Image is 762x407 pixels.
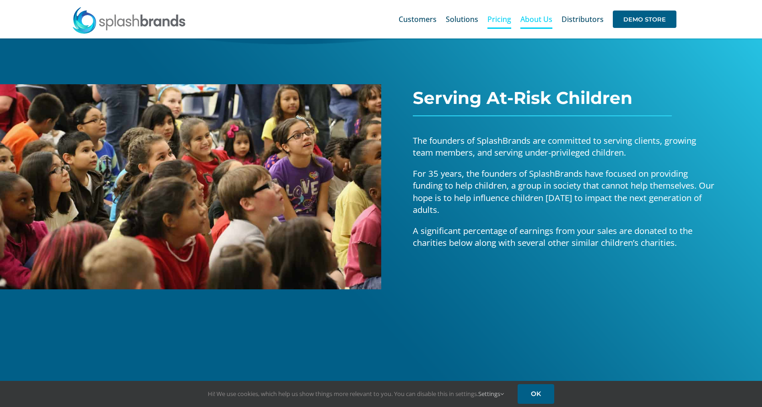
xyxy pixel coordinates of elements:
[413,225,692,248] span: A significant percentage of earnings from your sales are donated to the charities below along wit...
[413,87,632,108] span: Serving At-Risk Children
[72,6,186,34] img: SplashBrands.com Logo
[487,5,511,34] a: Pricing
[613,5,676,34] a: DEMO STORE
[518,384,554,404] a: OK
[399,5,676,34] nav: Main Menu Sticky
[208,390,504,398] span: Hi! We use cookies, which help us show things more relevant to you. You can disable this in setti...
[413,135,696,158] span: The founders of SplashBrands are committed to serving clients, growing team members, and serving ...
[399,5,437,34] a: Customers
[399,16,437,23] span: Customers
[478,390,504,398] a: Settings
[562,5,604,34] a: Distributors
[487,16,511,23] span: Pricing
[520,16,552,23] span: About Us
[562,16,604,23] span: Distributors
[413,168,714,215] span: For 35 years, the founders of SplashBrands have focused on providing funding to help children, a ...
[446,16,478,23] span: Solutions
[613,11,676,28] span: DEMO STORE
